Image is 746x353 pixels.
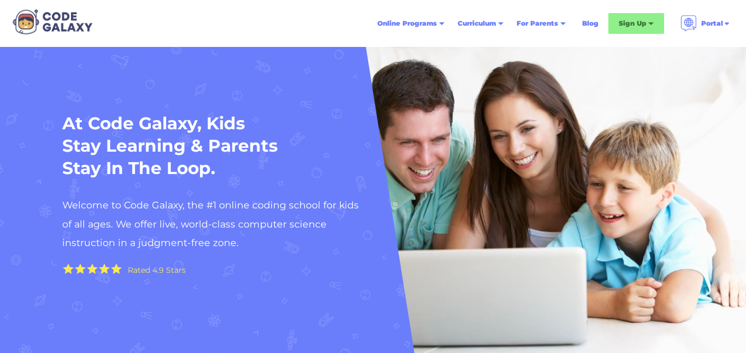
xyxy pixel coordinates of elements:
[62,196,368,252] h2: Welcome to Code Galaxy, the #1 online coding school for kids of all ages. We offer live, world-cl...
[75,264,86,274] img: Yellow Star - the Code Galaxy
[62,112,281,180] h1: At Code Galaxy, Kids Stay Learning & Parents Stay In The Loop.
[619,18,646,29] div: Sign Up
[458,18,496,29] div: Curriculum
[517,18,558,29] div: For Parents
[63,264,74,274] img: Yellow Star - the Code Galaxy
[87,264,98,274] img: Yellow Star - the Code Galaxy
[128,266,186,274] div: Rated 4.9 Stars
[111,264,122,274] img: Yellow Star - the Code Galaxy
[701,18,723,29] div: Portal
[99,264,110,274] img: Yellow Star - the Code Galaxy
[377,18,437,29] div: Online Programs
[576,14,605,33] a: Blog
